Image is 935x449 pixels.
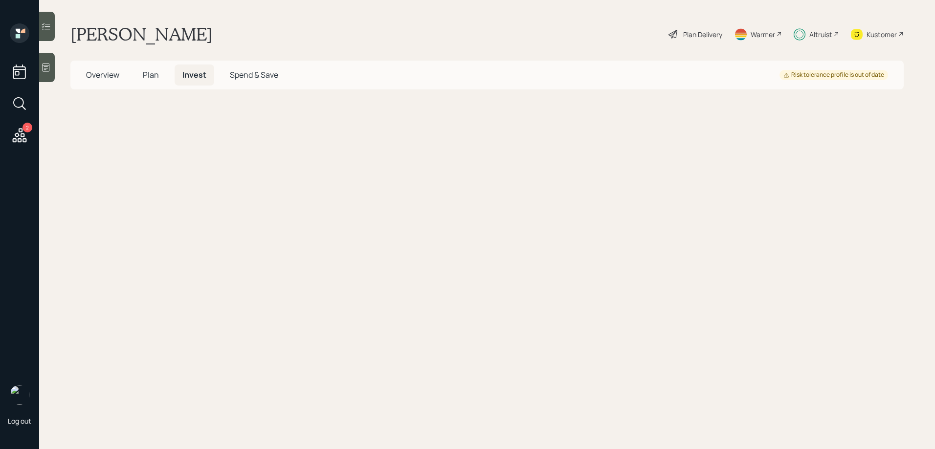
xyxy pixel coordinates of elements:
span: Plan [143,69,159,80]
img: sami-boghos-headshot.png [10,385,29,405]
div: Warmer [751,29,775,40]
div: Risk tolerance profile is out of date [783,71,884,79]
span: Overview [86,69,119,80]
span: Invest [182,69,206,80]
div: 2 [22,123,32,132]
div: Plan Delivery [683,29,722,40]
div: Kustomer [867,29,897,40]
div: Altruist [809,29,832,40]
span: Spend & Save [230,69,278,80]
h1: [PERSON_NAME] [70,23,213,45]
div: Log out [8,416,31,426]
